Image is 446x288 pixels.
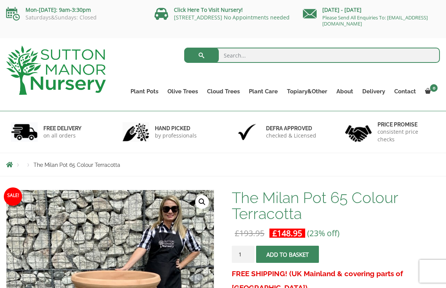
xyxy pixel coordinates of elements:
[235,228,239,238] span: £
[195,195,209,209] a: View full-screen image gallery
[6,46,106,95] img: logo
[282,86,332,97] a: Topiary&Other
[6,5,143,14] p: Mon-[DATE]: 9am-3:30pm
[174,14,290,21] a: [STREET_ADDRESS] No Appointments needed
[155,125,197,132] h6: hand picked
[43,132,81,139] p: on all orders
[4,187,22,206] span: Sale!
[307,228,339,238] span: (23% off)
[272,228,302,238] bdi: 148.95
[33,162,120,168] span: The Milan Pot 65 Colour Terracotta
[303,5,440,14] p: [DATE] - [DATE]
[155,132,197,139] p: by professionals
[430,84,438,92] span: 0
[202,86,244,97] a: Cloud Trees
[378,121,435,128] h6: Price promise
[123,122,149,142] img: 2.jpg
[232,246,255,263] input: Product quantity
[390,86,421,97] a: Contact
[235,228,264,238] bdi: 193.95
[163,86,202,97] a: Olive Trees
[234,122,260,142] img: 3.jpg
[244,86,282,97] a: Plant Care
[11,122,38,142] img: 1.jpg
[358,86,390,97] a: Delivery
[126,86,163,97] a: Plant Pots
[232,190,440,222] h1: The Milan Pot 65 Colour Terracotta
[272,228,277,238] span: £
[184,48,440,63] input: Search...
[332,86,358,97] a: About
[345,120,372,144] img: 4.jpg
[256,246,319,263] button: Add to basket
[6,14,143,21] p: Saturdays&Sundays: Closed
[6,162,440,168] nav: Breadcrumbs
[174,6,243,13] a: Click Here To Visit Nursery!
[266,125,316,132] h6: Defra approved
[378,128,435,143] p: consistent price checks
[43,125,81,132] h6: FREE DELIVERY
[266,132,316,139] p: checked & Licensed
[322,14,428,27] a: Please Send All Enquiries To: [EMAIL_ADDRESS][DOMAIN_NAME]
[421,86,440,97] a: 0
